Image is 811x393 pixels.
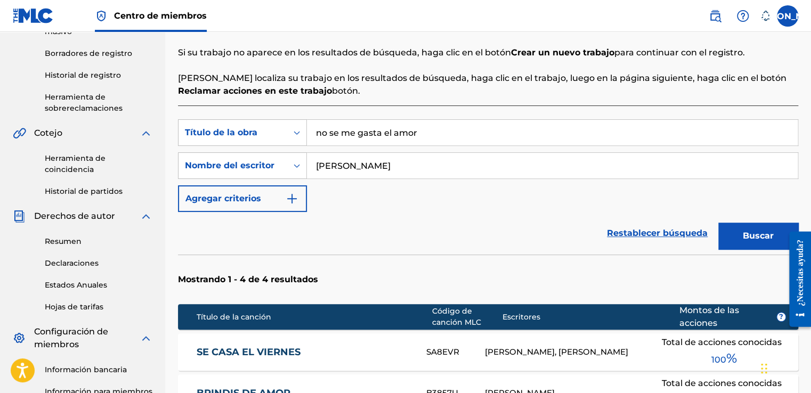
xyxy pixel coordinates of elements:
[185,159,281,172] div: Nombre del escritor
[45,364,152,375] a: Información bancaria
[781,222,811,337] iframe: Resource Center
[178,73,786,83] font: [PERSON_NAME] localiza su trabajo en los resultados de búsqueda, haga clic en el trabajo, luego e...
[45,258,152,269] a: Declaraciones
[178,47,511,58] font: Si su trabajo no aparece en los resultados de búsqueda, haga clic en el botón
[178,185,307,212] button: Agregar criterios
[777,313,785,321] span: ?
[45,236,152,247] a: Resumen
[711,355,726,365] font: 100
[45,92,152,114] a: Herramienta de sobrereclamaciones
[45,280,152,291] a: Estados Anuales
[13,8,54,23] img: Logotipo de MLC
[178,119,798,255] form: Formulario de búsqueda
[761,353,767,384] div: Arrastrar
[485,346,662,358] div: [PERSON_NAME], [PERSON_NAME]
[704,5,726,27] a: Public Search
[178,274,318,284] font: Mostrando 1 - 4 de 4 resultados
[45,48,152,59] a: Borradores de registro
[197,346,412,358] a: SE CASA EL VIERNES
[140,210,152,223] img: expand
[614,47,745,58] font: para continuar con el registro.
[662,377,782,390] font: Total de acciones conocidas
[114,10,207,22] span: Centro de miembros
[736,10,749,22] img: Ayuda
[777,5,798,27] div: User Menu
[34,127,62,140] span: Cotejo
[426,346,485,358] div: SA8EVR
[13,210,26,223] img: Royalties
[286,192,298,205] img: 9d2ae6d4665cec9f34b9.svg
[13,332,26,345] img: Member Settings
[45,301,152,313] a: Hojas de tarifas
[34,325,140,351] span: Configuración de miembros
[140,332,152,345] img: expand
[185,192,261,205] font: Agregar criterios
[758,342,811,393] iframe: Chat Widget
[13,127,26,140] img: Matching
[602,222,713,245] a: Restablecer búsqueda
[711,349,736,368] span: %
[34,210,115,223] span: Derechos de autor
[140,127,152,140] img: expand
[178,86,332,96] strong: Reclamar acciones en este trabajo
[709,10,721,22] img: buscar
[332,86,360,96] font: botón.
[732,5,753,27] div: Help
[95,10,108,22] img: Máximo titular de derechos
[45,153,152,175] a: Herramienta de coincidencia
[45,70,152,81] a: Historial de registro
[45,186,152,197] a: Historial de partidos
[511,47,614,58] strong: Crear un nuevo trabajo
[197,312,432,323] div: Título de la canción
[718,223,798,249] button: Buscar
[679,304,772,330] font: Montos de las acciones
[502,312,679,323] div: Escritores
[185,126,281,139] div: Título de la obra
[662,336,782,349] font: Total de acciones conocidas
[432,306,502,328] div: Código de canción MLC
[758,342,811,393] div: Widget de chat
